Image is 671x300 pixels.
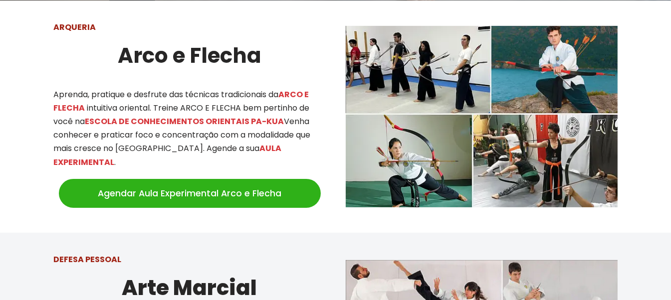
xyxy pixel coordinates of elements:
[54,88,326,169] p: Aprenda, pratique e desfrute das técnicas tradicionais da intuitiva oriental. Treine ARCO E FLECH...
[54,89,309,114] mark: ARCO E FLECHA
[118,41,261,70] strong: Arco e Flecha
[85,116,284,127] mark: ESCOLA DE CONHECIMENTOS ORIENTAIS PA-KUA
[59,179,321,208] a: Agendar Aula Experimental Arco e Flecha
[54,254,122,265] strong: DEFESA PESSOAL
[54,143,282,167] mark: AULA EXPERIMENTAL
[54,21,96,33] strong: ARQUERIA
